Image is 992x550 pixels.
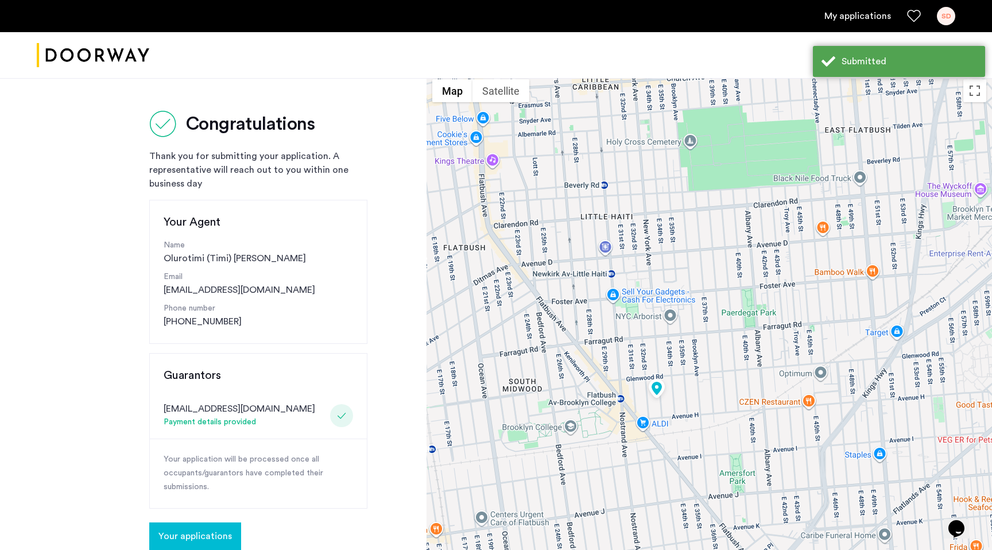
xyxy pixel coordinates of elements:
a: My application [824,9,891,23]
button: Show satellite imagery [472,79,529,102]
a: [EMAIL_ADDRESS][DOMAIN_NAME] [164,283,315,297]
h3: Guarantors [164,367,353,384]
cazamio-button: Go to application [149,532,241,541]
p: Phone number [164,303,353,315]
div: Submitted [842,55,976,68]
a: [PHONE_NUMBER] [164,315,242,328]
button: Toggle fullscreen view [963,79,986,102]
div: Thank you for submitting your application. A representative will reach out to you within one busi... [149,149,367,191]
img: logo [37,34,149,77]
div: SD [937,7,955,25]
h2: Congratulations [186,113,315,135]
div: Olurotimi (Timi) [PERSON_NAME] [164,239,353,265]
div: [EMAIL_ADDRESS][DOMAIN_NAME] [164,402,315,416]
div: Payment details provided [164,416,315,429]
iframe: chat widget [944,504,981,539]
span: Your applications [158,529,232,543]
button: Show street map [432,79,472,102]
p: Name [164,239,353,251]
a: Favorites [907,9,921,23]
h3: Your Agent [164,214,353,230]
p: Your application will be processed once all occupants/guarantors have completed their submissions. [164,453,353,494]
p: Email [164,271,353,283]
a: Cazamio logo [37,34,149,77]
button: button [149,522,241,550]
